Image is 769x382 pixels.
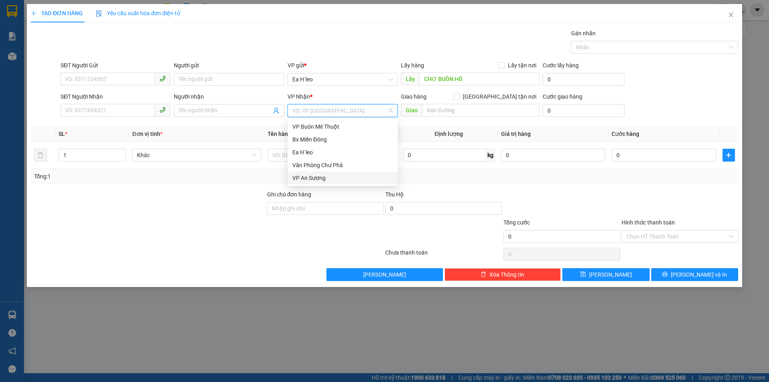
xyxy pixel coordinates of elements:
button: [PERSON_NAME] [326,268,443,281]
span: Lấy tận nơi [505,61,540,70]
span: Thu Hộ [385,191,404,198]
div: VP Buôn Mê Thuột [288,120,398,133]
span: Khác [137,149,256,161]
div: VP An Sương [288,172,398,184]
span: Decrease Value [117,155,125,161]
button: Close [720,4,742,26]
span: Định lượng [435,131,463,137]
span: up [119,150,124,155]
img: icon [96,10,102,17]
span: SL [58,131,65,137]
input: Dọc đường [422,104,540,117]
span: VP Nhận [288,93,310,100]
input: Cước giao hàng [543,104,624,117]
span: delete [481,271,486,278]
span: down [119,156,124,161]
div: SĐT Người Nhận [60,92,171,101]
div: Bx Miền Đông [288,133,398,146]
input: Cước lấy hàng [543,73,624,86]
input: Ghi chú đơn hàng [267,202,384,215]
span: Cước hàng [612,131,639,137]
span: [PERSON_NAME] [589,270,632,279]
span: [PERSON_NAME] [363,270,406,279]
span: Giao [401,104,422,117]
button: plus [723,149,735,162]
span: [PERSON_NAME] và In [671,270,727,279]
label: Gán nhãn [571,30,596,36]
div: Ea H`leo [292,148,393,157]
span: plus [723,152,735,158]
div: VP Buôn Mê Thuột [292,122,393,131]
div: Văn Phòng Chư Phả [292,161,393,170]
label: Cước lấy hàng [543,62,579,69]
div: Chưa thanh toán [384,248,503,262]
button: save[PERSON_NAME] [562,268,649,281]
div: VP An Sương [292,174,393,182]
div: Ea H`leo [288,146,398,159]
label: Hình thức thanh toán [622,219,675,226]
span: Lấy [401,73,419,85]
span: kg [487,149,495,162]
span: printer [662,271,668,278]
div: Người nhận [174,92,284,101]
div: Văn Phòng Chư Phả [288,159,398,172]
button: delete [34,149,47,162]
span: [GEOGRAPHIC_DATA] tận nơi [460,92,540,101]
span: Lấy hàng [401,62,424,69]
div: Người gửi [174,61,284,70]
span: Đơn vị tính [132,131,162,137]
div: Bx Miền Đông [292,135,393,144]
span: Ea H`leo [292,73,393,85]
label: Cước giao hàng [543,93,582,100]
span: TẠO ĐƠN HÀNG [31,10,83,16]
span: Yêu cầu xuất hóa đơn điện tử [96,10,180,16]
div: SĐT Người Gửi [60,61,171,70]
span: phone [159,107,166,113]
input: Dọc đường [419,73,540,85]
label: Ghi chú đơn hàng [267,191,311,198]
span: save [580,271,586,278]
span: Giao hàng [401,93,427,100]
div: Tổng: 1 [34,172,297,181]
span: close [728,12,734,18]
span: Giá trị hàng [501,131,531,137]
span: Tổng cước [503,219,530,226]
span: Increase Value [117,149,125,155]
span: Tên hàng [268,131,291,137]
button: printer[PERSON_NAME] và In [651,268,738,281]
span: user-add [273,107,280,114]
button: deleteXóa Thông tin [445,268,561,281]
span: Xóa Thông tin [489,270,524,279]
span: plus [31,10,36,16]
div: VP gửi [288,61,398,70]
input: VD: Bàn, Ghế [268,149,397,162]
span: phone [159,75,166,82]
input: 0 [501,149,605,162]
